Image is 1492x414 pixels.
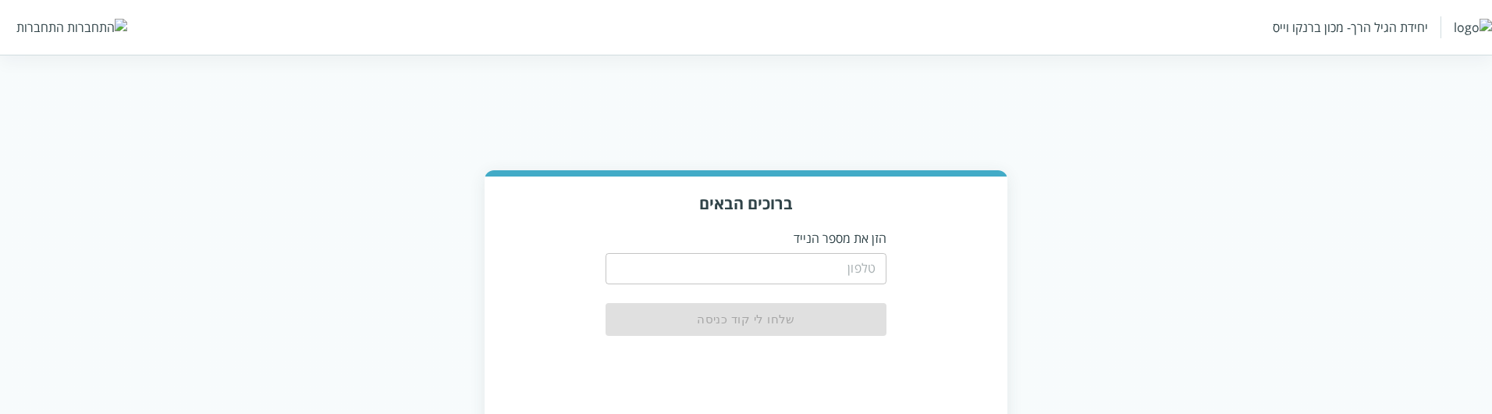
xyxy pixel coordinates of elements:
p: הזן את מספר הנייד [606,230,886,247]
img: התחברות [67,19,127,36]
input: טלפון [606,253,886,284]
div: יחידת הגיל הרך- מכון ברנקו וייס [1273,19,1428,36]
h3: ברוכים הבאים [500,193,991,214]
img: logo [1454,19,1492,36]
div: התחברות [16,19,64,36]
